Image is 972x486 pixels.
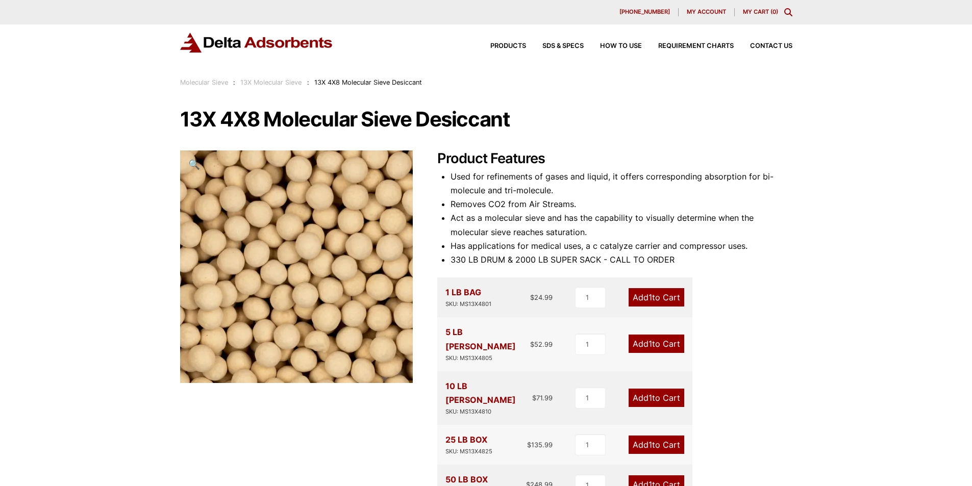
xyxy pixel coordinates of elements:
[619,9,670,15] span: [PHONE_NUMBER]
[642,43,734,49] a: Requirement Charts
[445,447,492,456] div: SKU: MS13X4825
[687,9,726,15] span: My account
[180,150,413,383] img: 13X 4X8 Molecular Sieve Desiccant
[527,441,553,449] bdi: 135.99
[445,325,531,363] div: 5 LB [PERSON_NAME]
[584,43,642,49] a: How to Use
[611,8,679,16] a: [PHONE_NUMBER]
[437,150,792,167] h2: Product Features
[600,43,642,49] span: How to Use
[542,43,584,49] span: SDS & SPECS
[240,79,302,86] a: 13X Molecular Sieve
[451,211,792,239] li: Act as a molecular sieve and has the capability to visually determine when the molecular sieve re...
[784,8,792,16] div: Toggle Modal Content
[649,292,652,302] span: 1
[629,288,684,306] a: Add1to Cart
[445,407,533,417] div: SKU: MS13X4810
[750,43,792,49] span: Contact Us
[180,79,228,86] a: Molecular Sieve
[734,43,792,49] a: Contact Us
[649,339,652,349] span: 1
[679,8,735,16] a: My account
[530,293,534,301] span: $
[530,340,534,348] span: $
[445,433,492,456] div: 25 LB BOX
[772,8,776,15] span: 0
[451,170,792,197] li: Used for refinements of gases and liquid, it offers corresponding absorption for bi-molecule and ...
[490,43,526,49] span: Products
[527,441,531,449] span: $
[233,79,235,86] span: :
[530,293,553,301] bdi: 24.99
[532,394,536,402] span: $
[743,8,778,15] a: My Cart (0)
[474,43,526,49] a: Products
[451,197,792,211] li: Removes CO2 from Air Streams.
[649,440,652,450] span: 1
[451,239,792,253] li: Has applications for medical uses, a c catalyze carrier and compressor uses.
[188,159,200,170] span: 🔍
[451,253,792,267] li: 330 LB DRUM & 2000 LB SUPER SACK - CALL TO ORDER
[180,109,792,130] h1: 13X 4X8 Molecular Sieve Desiccant
[445,299,491,309] div: SKU: MS13X4801
[530,340,553,348] bdi: 52.99
[629,335,684,353] a: Add1to Cart
[629,436,684,454] a: Add1to Cart
[629,389,684,407] a: Add1to Cart
[445,353,531,363] div: SKU: MS13X4805
[180,150,208,178] a: View full-screen image gallery
[180,261,413,271] a: 13X 4X8 Molecular Sieve Desiccant
[180,33,333,53] img: Delta Adsorbents
[532,394,553,402] bdi: 71.99
[445,286,491,309] div: 1 LB BAG
[649,393,652,403] span: 1
[314,79,422,86] span: 13X 4X8 Molecular Sieve Desiccant
[307,79,309,86] span: :
[658,43,734,49] span: Requirement Charts
[445,379,533,417] div: 10 LB [PERSON_NAME]
[526,43,584,49] a: SDS & SPECS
